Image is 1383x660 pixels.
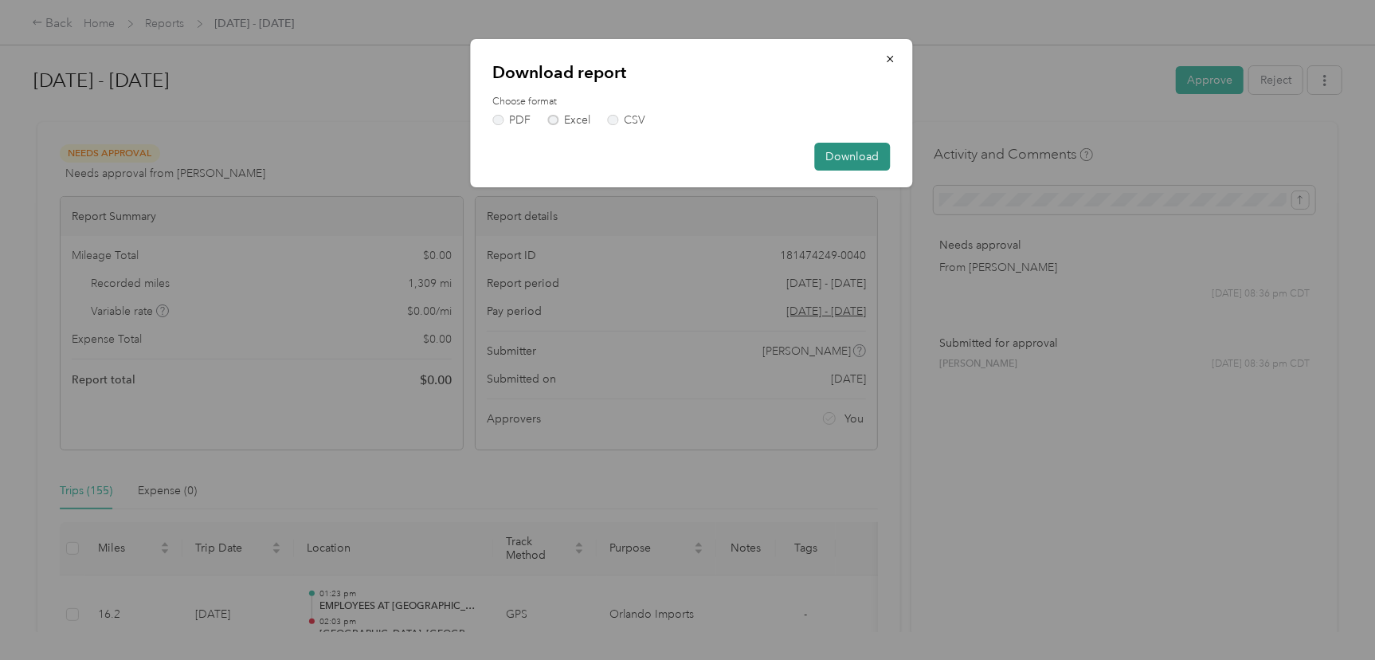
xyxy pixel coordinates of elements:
label: Choose format [493,95,891,109]
label: CSV [607,115,645,126]
label: Excel [547,115,590,126]
iframe: Everlance-gr Chat Button Frame [1294,571,1383,660]
p: Download report [493,61,891,84]
label: PDF [493,115,531,126]
button: Download [815,143,891,171]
